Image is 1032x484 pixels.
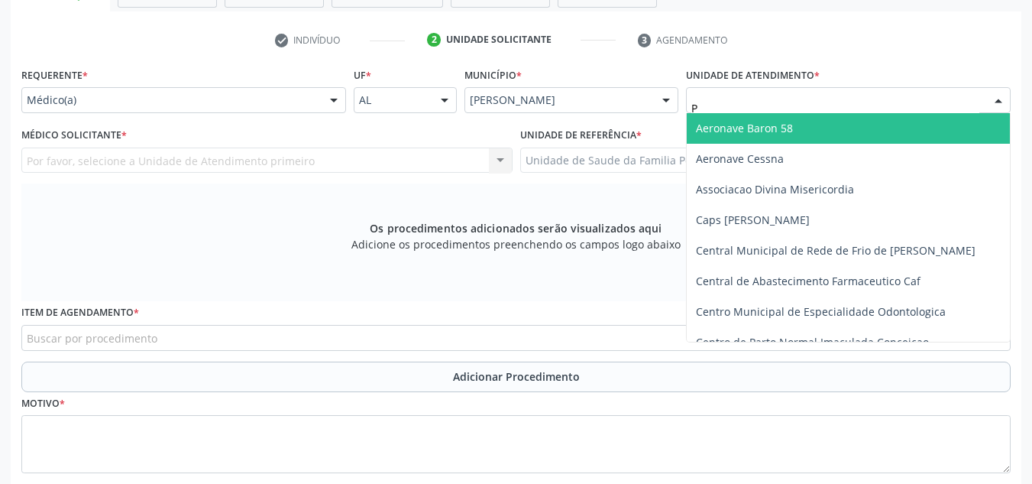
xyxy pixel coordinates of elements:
input: Unidade de atendimento [691,93,979,123]
button: Adicionar Procedimento [21,362,1011,392]
span: Centro Municipal de Especialidade Odontologica [696,304,946,319]
span: [PERSON_NAME] [470,93,647,108]
span: Médico(a) [27,93,315,108]
span: Central de Abastecimento Farmaceutico Caf [696,274,920,288]
label: Município [464,63,522,87]
div: 2 [427,33,441,47]
label: Requerente [21,63,88,87]
label: Motivo [21,392,65,416]
label: Unidade de referência [520,124,642,148]
label: Unidade de atendimento [686,63,820,87]
span: Os procedimentos adicionados serão visualizados aqui [370,220,662,236]
span: Associacao Divina Misericordia [696,182,854,197]
span: Adicionar Procedimento [453,369,580,385]
div: Unidade solicitante [446,33,552,47]
span: Buscar por procedimento [27,330,157,346]
span: Adicione os procedimentos preenchendo os campos logo abaixo [351,236,681,252]
label: Médico Solicitante [21,124,127,148]
span: Centro de Parto Normal Imaculada Conceicao [696,335,929,349]
label: UF [354,63,371,87]
label: Item de agendamento [21,301,139,325]
span: Central Municipal de Rede de Frio de [PERSON_NAME] [696,243,975,258]
span: Aeronave Baron 58 [696,121,793,135]
span: AL [359,93,425,108]
span: Caps [PERSON_NAME] [696,213,810,227]
span: Aeronave Cessna [696,151,784,166]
